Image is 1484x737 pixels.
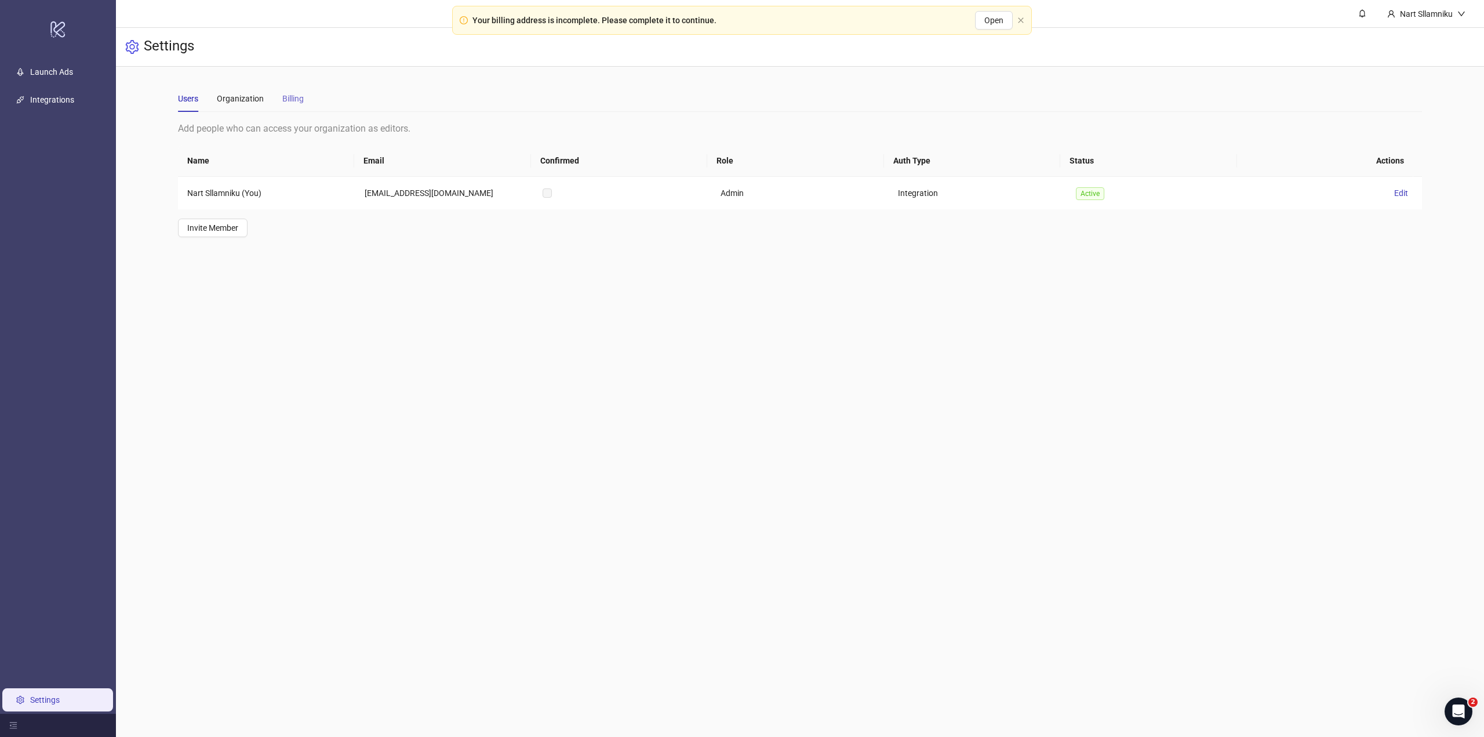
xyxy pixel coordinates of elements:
[1358,9,1366,17] span: bell
[178,92,198,105] div: Users
[472,14,716,27] div: Your billing address is incomplete. Please complete it to continue.
[187,223,238,233] span: Invite Member
[30,95,74,104] a: Integrations
[1394,188,1408,198] span: Edit
[354,145,530,177] th: Email
[178,219,248,237] button: Invite Member
[30,695,60,705] a: Settings
[9,721,17,729] span: menu-fold
[1468,698,1478,707] span: 2
[975,11,1013,30] button: Open
[144,37,194,57] h3: Settings
[282,92,304,105] div: Billing
[217,92,264,105] div: Organization
[355,177,533,209] td: [EMAIL_ADDRESS][DOMAIN_NAME]
[178,177,356,209] td: Nart Sllamniku (You)
[178,145,354,177] th: Name
[125,40,139,54] span: setting
[984,16,1003,25] span: Open
[460,16,468,24] span: exclamation-circle
[1395,8,1457,20] div: Nart Sllamniku
[1076,187,1104,200] span: Active
[1237,145,1414,177] th: Actions
[1457,10,1465,18] span: down
[711,177,889,209] td: Admin
[889,177,1067,209] td: Integration
[1445,698,1472,725] iframe: Intercom live chat
[1060,145,1236,177] th: Status
[30,67,73,77] a: Launch Ads
[531,145,707,177] th: Confirmed
[1390,186,1413,200] button: Edit
[707,145,883,177] th: Role
[1017,17,1024,24] button: close
[178,121,1422,136] div: Add people who can access your organization as editors.
[1387,10,1395,18] span: user
[884,145,1060,177] th: Auth Type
